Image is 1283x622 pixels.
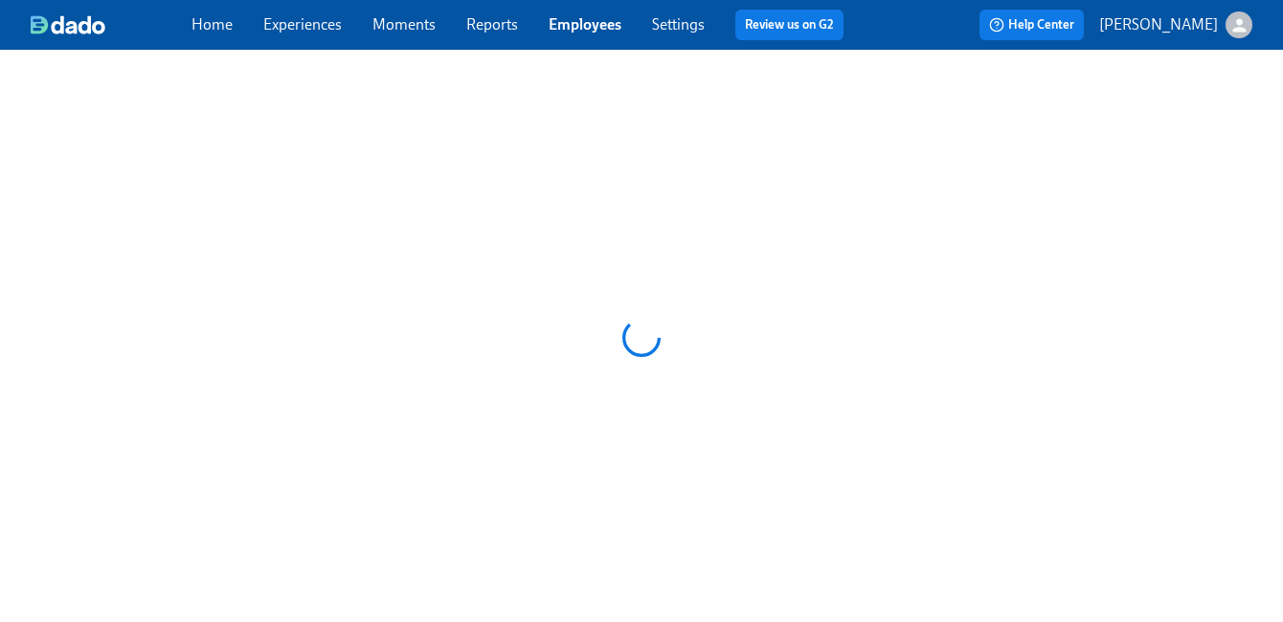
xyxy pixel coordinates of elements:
a: Experiences [263,15,342,33]
a: dado [31,15,191,34]
button: Review us on G2 [735,10,844,40]
button: [PERSON_NAME] [1099,11,1252,38]
a: Review us on G2 [745,15,834,34]
button: Help Center [979,10,1084,40]
a: Moments [372,15,436,33]
p: [PERSON_NAME] [1099,14,1218,35]
a: Settings [652,15,705,33]
a: Employees [549,15,621,33]
a: Home [191,15,233,33]
img: dado [31,15,105,34]
a: Reports [466,15,518,33]
span: Help Center [989,15,1074,34]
